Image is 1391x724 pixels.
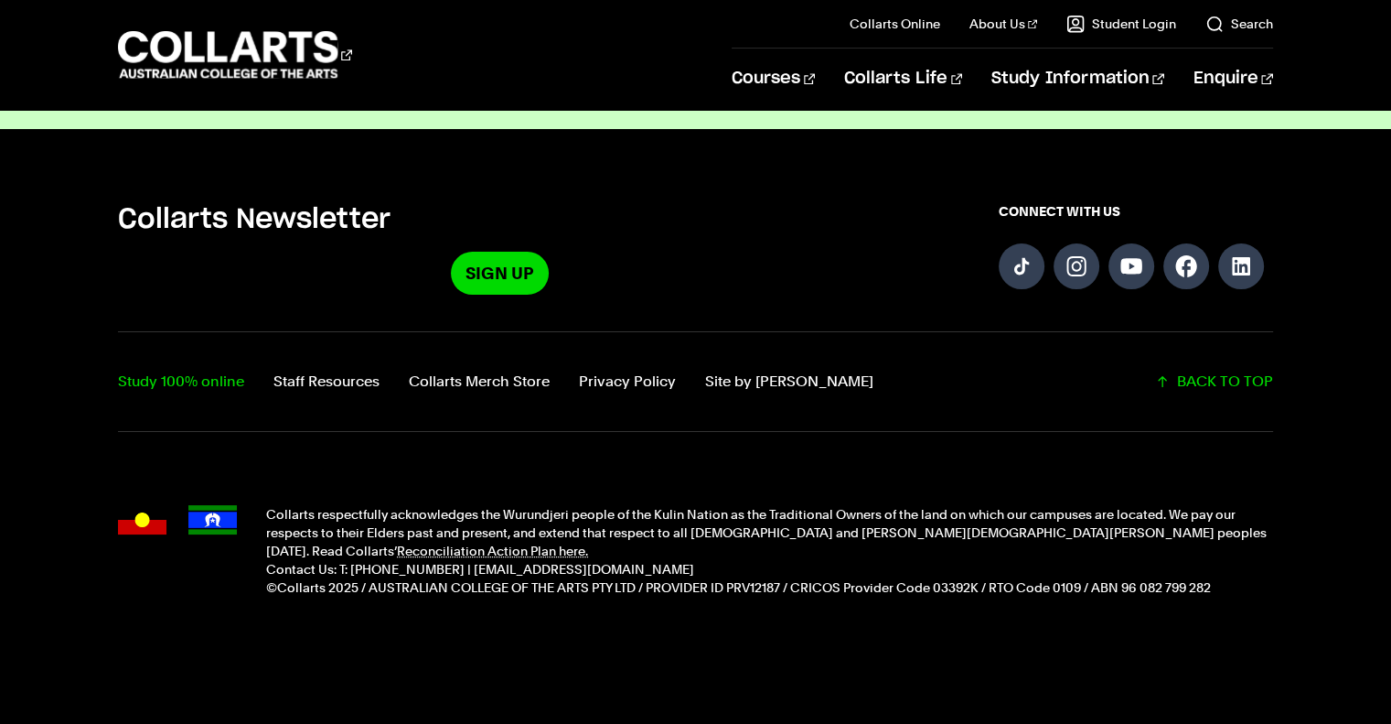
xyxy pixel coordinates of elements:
div: Connect with us on social media [999,202,1273,295]
a: Follow us on Instagram [1054,243,1099,289]
a: Scroll back to top of the page [1155,369,1273,394]
a: Enquire [1193,49,1273,109]
h5: Collarts Newsletter [118,202,881,237]
a: About Us [969,15,1037,33]
span: CONNECT WITH US [999,202,1273,221]
nav: Footer navigation [118,369,873,394]
a: Study 100% online [118,369,244,394]
a: Student Login [1066,15,1176,33]
a: Follow us on TikTok [999,243,1044,289]
div: Additional links and back-to-top button [118,331,1272,432]
a: Privacy Policy [579,369,676,394]
img: Torres Strait Islander flag [188,505,237,535]
div: Acknowledgment flags [118,505,237,597]
a: Search [1205,15,1273,33]
a: Sign Up [451,252,549,295]
p: Contact Us: T: [PHONE_NUMBER] | [EMAIL_ADDRESS][DOMAIN_NAME] [266,560,1272,578]
a: Follow us on Facebook [1163,243,1209,289]
a: Courses [732,49,815,109]
img: Australian Aboriginal flag [118,505,166,535]
p: ©Collarts 2025 / AUSTRALIAN COLLEGE OF THE ARTS PTY LTD / PROVIDER ID PRV12187 / CRICOS Provider ... [266,578,1272,597]
a: Collarts Life [844,49,962,109]
a: Collarts Merch Store [409,369,550,394]
p: Collarts respectfully acknowledges the Wurundjeri people of the Kulin Nation as the Traditional O... [266,505,1272,560]
a: Site by Calico [705,369,873,394]
a: Follow us on LinkedIn [1218,243,1264,289]
a: Collarts Online [850,15,940,33]
a: Study Information [991,49,1163,109]
a: Reconciliation Action Plan here. [397,544,588,558]
div: Go to homepage [118,28,352,81]
a: Follow us on YouTube [1108,243,1154,289]
a: Staff Resources [273,369,380,394]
